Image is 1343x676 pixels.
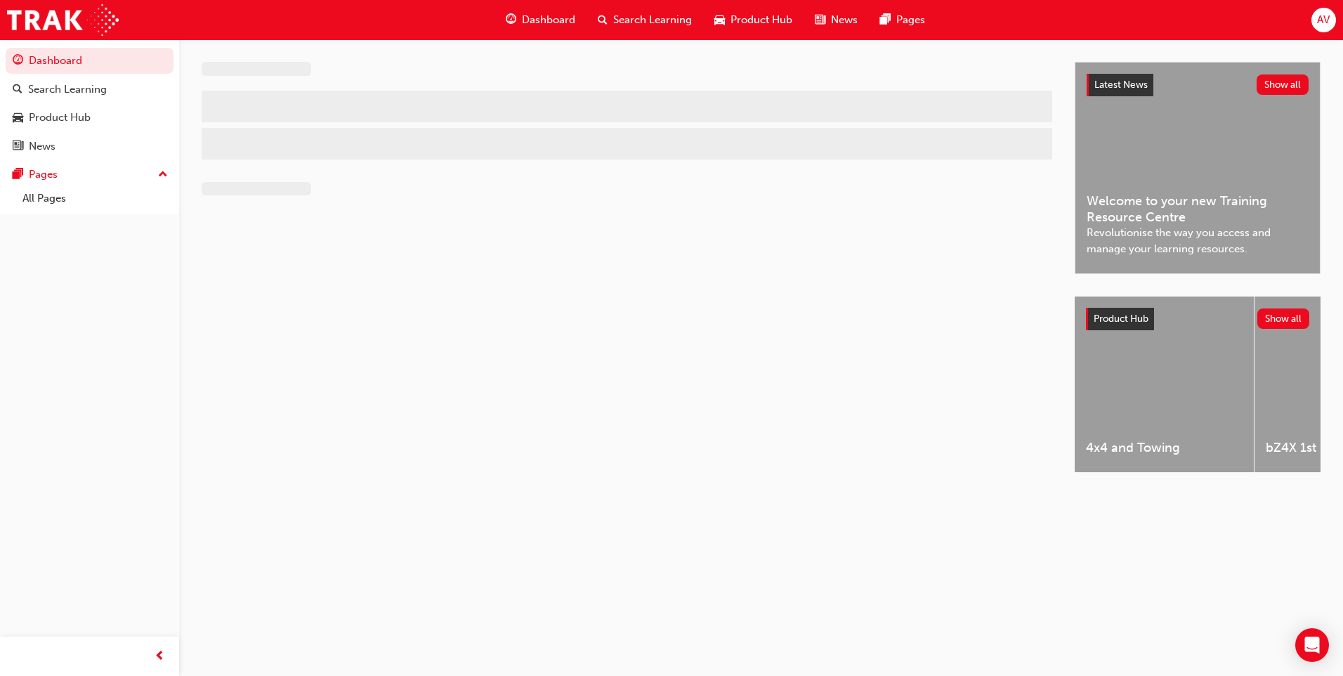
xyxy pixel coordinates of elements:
[1075,297,1254,472] a: 4x4 and Towing
[28,82,107,98] div: Search Learning
[13,84,22,96] span: search-icon
[29,167,58,183] div: Pages
[29,138,55,155] div: News
[494,6,587,34] a: guage-iconDashboard
[1086,440,1243,456] span: 4x4 and Towing
[703,6,804,34] a: car-iconProduct Hub
[1087,74,1309,96] a: Latest NewsShow all
[1317,12,1330,28] span: AV
[6,162,173,188] button: Pages
[6,105,173,131] a: Product Hub
[1257,74,1309,95] button: Show all
[831,12,858,28] span: News
[1311,8,1336,32] button: AV
[880,11,891,29] span: pages-icon
[1094,79,1148,91] span: Latest News
[1087,193,1309,225] span: Welcome to your new Training Resource Centre
[506,11,516,29] span: guage-icon
[13,55,23,67] span: guage-icon
[29,110,91,126] div: Product Hub
[1257,308,1310,329] button: Show all
[869,6,936,34] a: pages-iconPages
[13,141,23,153] span: news-icon
[6,77,173,103] a: Search Learning
[17,188,173,209] a: All Pages
[714,11,725,29] span: car-icon
[6,45,173,162] button: DashboardSearch LearningProduct HubNews
[158,166,168,184] span: up-icon
[1086,308,1309,330] a: Product HubShow all
[1094,313,1148,325] span: Product Hub
[598,11,608,29] span: search-icon
[13,169,23,181] span: pages-icon
[896,12,925,28] span: Pages
[815,11,825,29] span: news-icon
[7,4,119,36] img: Trak
[804,6,869,34] a: news-iconNews
[613,12,692,28] span: Search Learning
[6,48,173,74] a: Dashboard
[1087,225,1309,256] span: Revolutionise the way you access and manage your learning resources.
[1295,628,1329,662] div: Open Intercom Messenger
[155,648,165,665] span: prev-icon
[1075,62,1321,274] a: Latest NewsShow allWelcome to your new Training Resource CentreRevolutionise the way you access a...
[587,6,703,34] a: search-iconSearch Learning
[522,12,575,28] span: Dashboard
[731,12,792,28] span: Product Hub
[6,134,173,160] a: News
[13,112,23,124] span: car-icon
